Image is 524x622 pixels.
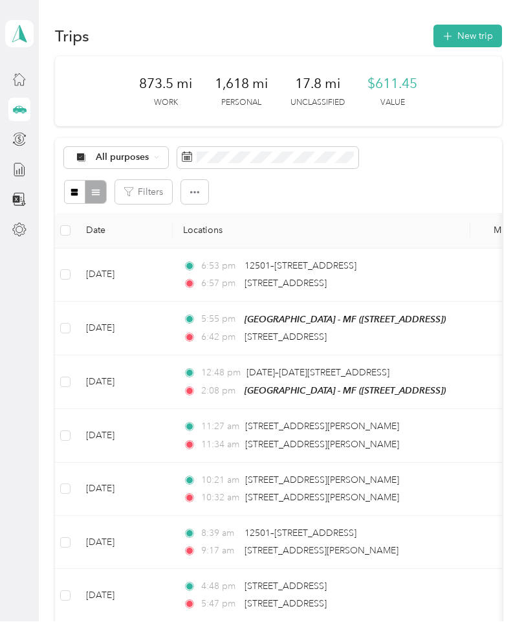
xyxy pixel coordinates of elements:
th: Locations [173,214,470,249]
span: All purposes [96,153,149,162]
span: [GEOGRAPHIC_DATA] - MF ([STREET_ADDRESS]) [245,386,446,396]
span: $611.45 [367,75,417,93]
span: 17.8 mi [295,75,340,93]
span: 2:08 pm [201,384,238,399]
span: 11:27 am [201,420,239,434]
span: [STREET_ADDRESS][PERSON_NAME] [245,546,398,557]
span: [DATE]–[DATE][STREET_ADDRESS] [246,368,389,379]
span: 6:42 pm [201,331,238,345]
span: [STREET_ADDRESS][PERSON_NAME] [245,475,399,486]
span: 12501–[STREET_ADDRESS] [245,528,356,539]
span: 10:32 am [201,491,239,505]
span: 1,618 mi [215,75,268,93]
span: [STREET_ADDRESS] [245,599,327,610]
td: [DATE] [76,410,173,463]
td: [DATE] [76,356,173,410]
p: Unclassified [290,98,345,109]
h1: Trips [55,30,89,43]
span: [STREET_ADDRESS][PERSON_NAME] [245,421,399,432]
span: 6:53 pm [201,260,238,274]
span: 11:34 am [201,438,239,452]
p: Value [380,98,405,109]
span: 6:57 pm [201,277,238,291]
span: 9:17 am [201,544,238,559]
span: 10:21 am [201,474,239,488]
p: Work [154,98,178,109]
span: [STREET_ADDRESS][PERSON_NAME] [245,439,399,450]
span: 873.5 mi [139,75,192,93]
td: [DATE] [76,516,173,570]
span: 8:39 am [201,527,238,541]
span: 12:48 pm [201,366,241,381]
span: [GEOGRAPHIC_DATA] - MF ([STREET_ADDRESS]) [245,315,446,325]
iframe: Everlance-gr Chat Button Frame [452,550,524,622]
td: [DATE] [76,463,173,516]
span: 12501–[STREET_ADDRESS] [245,261,356,272]
span: [STREET_ADDRESS] [245,581,327,592]
span: [STREET_ADDRESS][PERSON_NAME] [245,493,399,504]
span: 4:48 pm [201,580,238,594]
span: [STREET_ADDRESS] [245,278,327,289]
td: [DATE] [76,302,173,356]
button: Filters [115,181,172,205]
span: [STREET_ADDRESS] [245,332,327,343]
th: Date [76,214,173,249]
span: 5:55 pm [201,313,238,327]
button: New trip [433,25,502,48]
p: Personal [221,98,261,109]
td: [DATE] [76,249,173,302]
span: 5:47 pm [201,597,238,612]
